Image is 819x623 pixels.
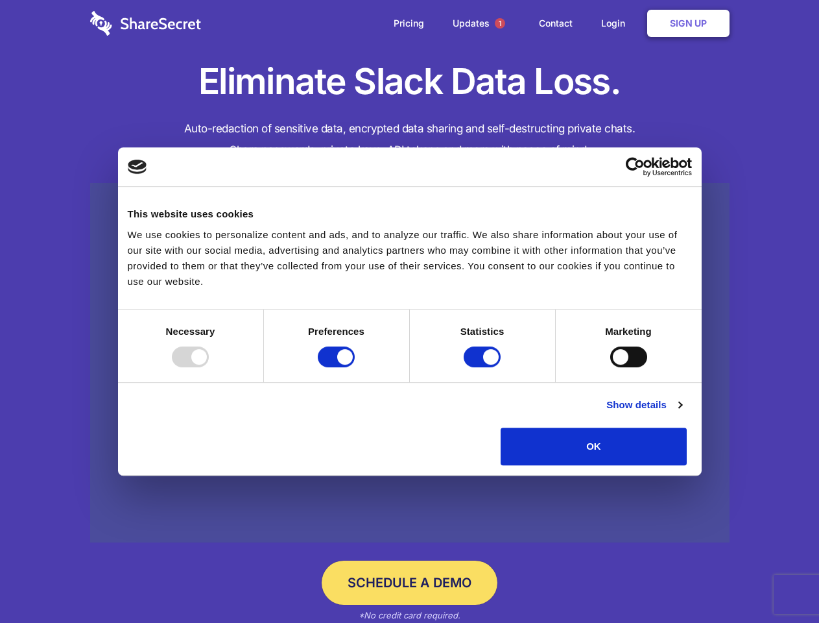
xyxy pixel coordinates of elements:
a: Schedule a Demo [322,561,497,605]
a: Contact [526,3,586,43]
a: Pricing [381,3,437,43]
em: *No credit card required. [359,610,460,620]
h4: Auto-redaction of sensitive data, encrypted data sharing and self-destructing private chats. Shar... [90,118,730,161]
a: Login [588,3,645,43]
strong: Statistics [460,326,504,337]
button: OK [501,428,687,465]
a: Wistia video thumbnail [90,183,730,543]
span: 1 [495,18,505,29]
img: logo [128,160,147,174]
a: Sign Up [647,10,730,37]
div: We use cookies to personalize content and ads, and to analyze our traffic. We also share informat... [128,227,692,289]
strong: Necessary [166,326,215,337]
a: Usercentrics Cookiebot - opens in a new window [578,157,692,177]
strong: Preferences [308,326,364,337]
div: This website uses cookies [128,206,692,222]
strong: Marketing [605,326,652,337]
img: logo-wordmark-white-trans-d4663122ce5f474addd5e946df7df03e33cb6a1c49d2221995e7729f52c070b2.svg [90,11,201,36]
a: Show details [606,397,682,413]
h1: Eliminate Slack Data Loss. [90,58,730,105]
